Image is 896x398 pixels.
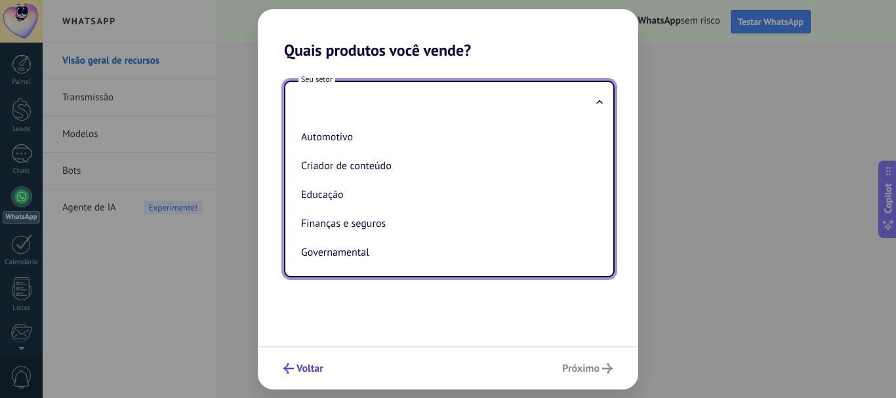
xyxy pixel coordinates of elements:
li: Governamental [296,238,598,267]
li: Manufatura/Indústria [296,267,598,296]
li: Automotivo [296,123,598,151]
li: Educação [296,180,598,209]
span: Voltar [296,364,323,373]
li: Criador de conteúdo [296,151,598,180]
button: Voltar [277,357,329,380]
li: Finanças e seguros [296,209,598,238]
h2: Quais produtos você vende? [258,9,638,60]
